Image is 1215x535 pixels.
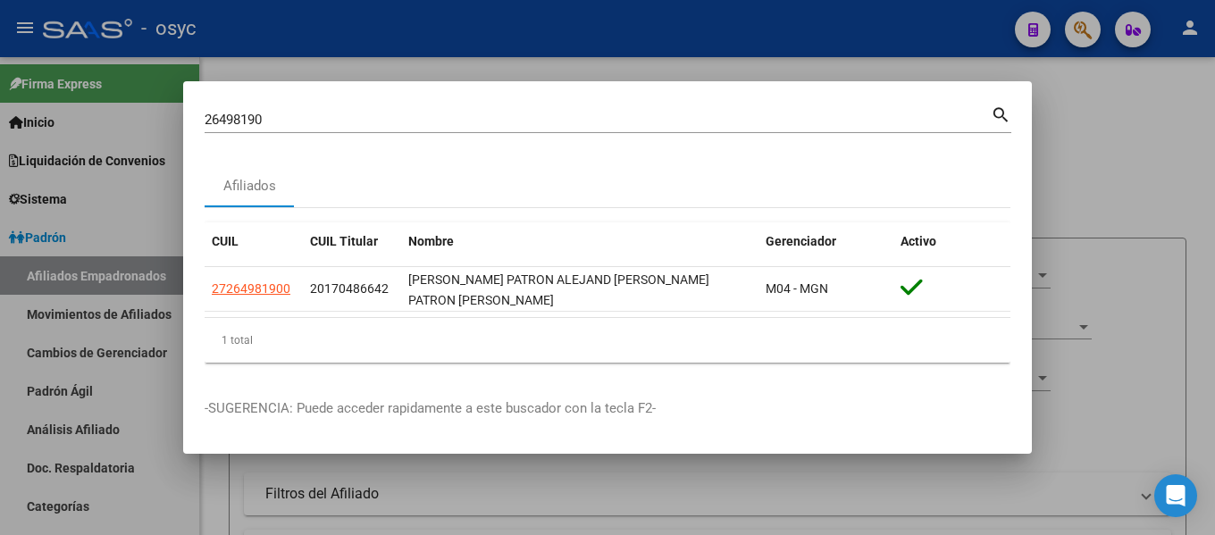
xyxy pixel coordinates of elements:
span: 20170486642 [310,281,389,296]
datatable-header-cell: Activo [893,222,1010,261]
datatable-header-cell: Nombre [401,222,758,261]
div: [PERSON_NAME] PATRON ALEJAND [PERSON_NAME] PATRON [PERSON_NAME] [408,270,751,307]
mat-icon: search [991,103,1011,124]
span: Nombre [408,234,454,248]
datatable-header-cell: CUIL [205,222,303,261]
datatable-header-cell: Gerenciador [758,222,893,261]
div: 1 total [205,318,1010,363]
p: -SUGERENCIA: Puede acceder rapidamente a este buscador con la tecla F2- [205,398,1010,419]
div: Open Intercom Messenger [1154,474,1197,517]
span: CUIL [212,234,239,248]
span: CUIL Titular [310,234,378,248]
datatable-header-cell: CUIL Titular [303,222,401,261]
span: 27264981900 [212,281,290,296]
span: Gerenciador [766,234,836,248]
div: Afiliados [223,176,276,196]
span: M04 - MGN [766,281,828,296]
span: Activo [901,234,936,248]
